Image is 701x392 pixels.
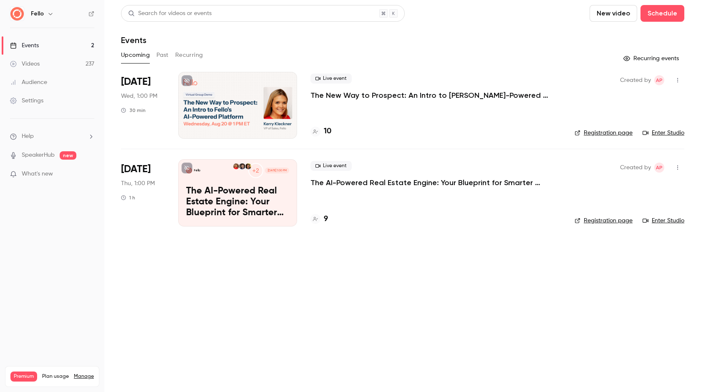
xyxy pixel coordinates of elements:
span: Help [22,132,34,141]
span: [DATE] 1:00 PM [265,168,289,173]
span: Premium [10,372,37,382]
p: Fello [194,168,200,173]
div: Events [10,41,39,50]
span: Live event [310,161,352,171]
a: Enter Studio [643,129,684,137]
div: Search for videos or events [128,9,212,18]
span: Created by [620,75,651,85]
a: SpeakerHub [22,151,55,160]
h4: 9 [324,214,328,225]
img: Adam Akerblom [245,163,251,169]
div: 30 min [121,107,146,114]
button: Schedule [640,5,684,22]
a: Manage [74,373,94,380]
span: Wed, 1:00 PM [121,92,157,100]
div: Videos [10,60,40,68]
a: Enter Studio [643,216,684,225]
span: Plan usage [42,373,69,380]
h1: Events [121,35,146,45]
img: Fello [10,7,24,20]
a: 9 [310,214,328,225]
a: Registration page [575,129,633,137]
button: Upcoming [121,48,150,62]
h6: Fello [31,10,44,18]
div: Audience [10,78,47,87]
div: Aug 20 Wed, 1:00 PM (America/New York) [121,72,165,139]
span: Aayush Panjikar [654,75,664,85]
span: AP [656,75,663,85]
span: new [60,151,76,160]
iframe: Noticeable Trigger [84,171,94,178]
span: Live event [310,74,352,84]
span: AP [656,163,663,173]
div: Settings [10,97,43,105]
button: New video [590,5,637,22]
span: Aayush Panjikar [654,163,664,173]
button: Recurring [175,48,203,62]
div: +2 [248,163,263,178]
span: [DATE] [121,75,151,89]
h4: 10 [324,126,331,137]
li: help-dropdown-opener [10,132,94,141]
button: Past [156,48,169,62]
a: The AI-Powered Real Estate Engine: Your Blueprint for Smarter ConversionsFello+2Adam AkerblomTiff... [178,159,297,226]
div: Aug 21 Thu, 1:00 PM (America/New York) [121,159,165,226]
a: Registration page [575,216,633,225]
span: What's new [22,170,53,178]
a: The New Way to Prospect: An Intro to [PERSON_NAME]-Powered Platform [310,90,561,100]
span: [DATE] [121,163,151,176]
button: Recurring events [620,52,684,65]
a: 10 [310,126,331,137]
div: 1 h [121,194,135,201]
span: Thu, 1:00 PM [121,179,155,188]
img: Kerry Kleckner [233,163,239,169]
img: Tiffany Bryant Gelzinis [239,163,245,169]
span: Created by [620,163,651,173]
a: The AI-Powered Real Estate Engine: Your Blueprint for Smarter Conversions [310,178,561,188]
p: The AI-Powered Real Estate Engine: Your Blueprint for Smarter Conversions [186,186,289,218]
